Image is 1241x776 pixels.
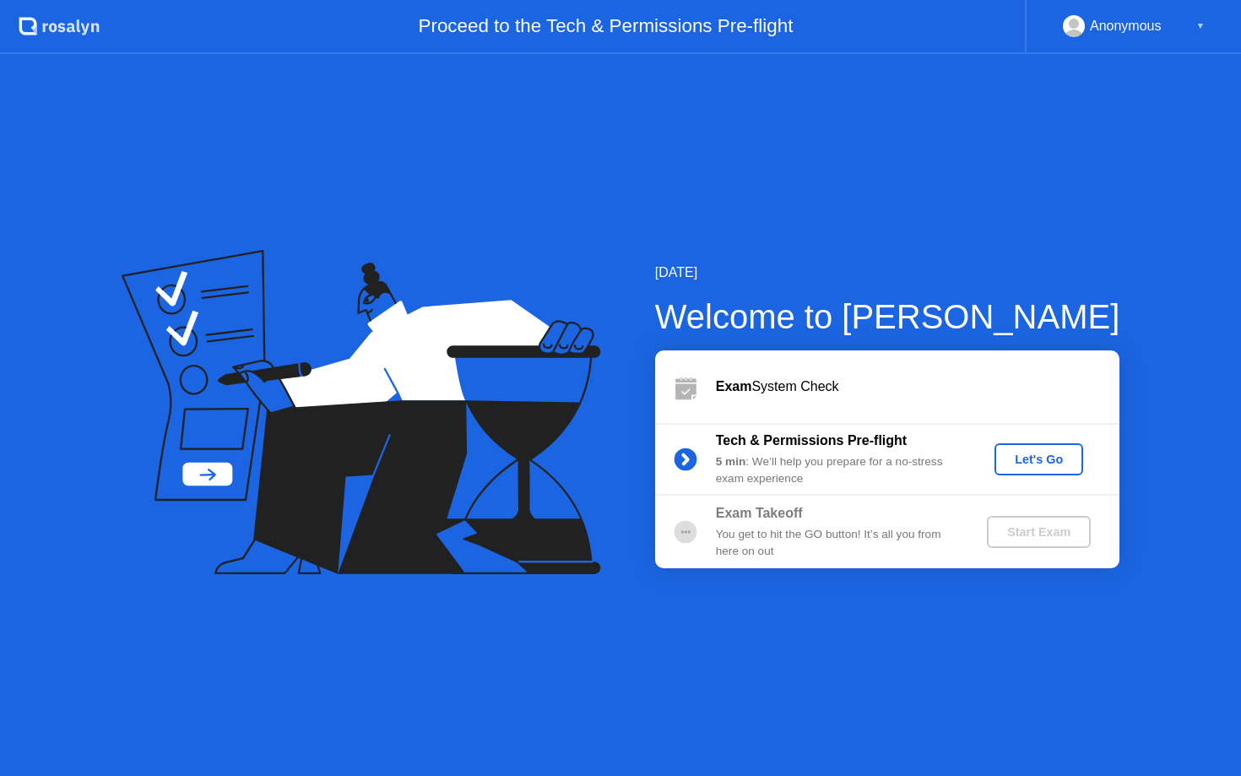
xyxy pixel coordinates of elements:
[716,506,803,520] b: Exam Takeoff
[1001,453,1076,466] div: Let's Go
[716,455,746,468] b: 5 min
[716,433,907,448] b: Tech & Permissions Pre-flight
[994,443,1083,475] button: Let's Go
[716,379,752,393] b: Exam
[1090,15,1162,37] div: Anonymous
[655,291,1120,342] div: Welcome to [PERSON_NAME]
[716,453,959,488] div: : We’ll help you prepare for a no-stress exam experience
[716,377,1119,397] div: System Check
[994,525,1084,539] div: Start Exam
[655,263,1120,283] div: [DATE]
[987,516,1091,548] button: Start Exam
[1196,15,1205,37] div: ▼
[716,526,959,561] div: You get to hit the GO button! It’s all you from here on out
